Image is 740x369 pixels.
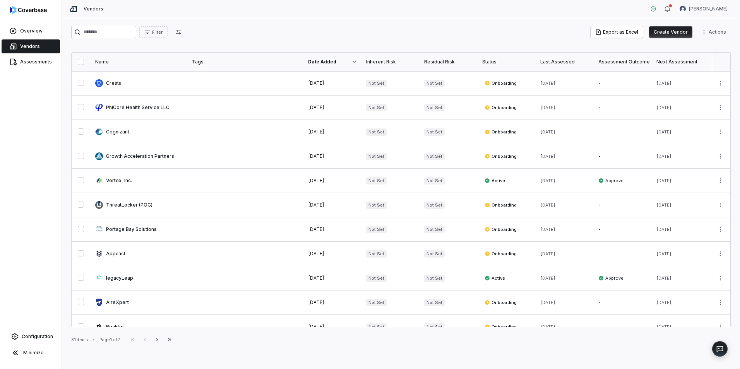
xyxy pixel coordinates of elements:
span: [DATE] [656,129,671,135]
td: - [594,217,652,242]
span: [DATE] [540,154,555,159]
button: More actions [714,102,726,113]
span: Not Set [424,104,445,111]
span: [DATE] [540,300,555,305]
span: Not Set [424,323,445,331]
span: Not Set [366,226,387,233]
button: Filter [139,26,168,38]
span: Not Set [366,299,387,306]
span: Onboarding [485,129,517,135]
button: More actions [714,150,726,162]
span: [DATE] [308,275,324,281]
span: Not Set [424,202,445,209]
div: Residual Risk [424,59,473,65]
button: More actions [714,297,726,308]
td: - [594,315,652,339]
a: Assessments [2,55,60,69]
span: [DATE] [540,324,555,330]
span: Not Set [424,275,445,282]
span: [DATE] [308,178,324,183]
span: [DATE] [308,324,324,330]
div: Last Assessed [540,59,589,65]
span: Vendors [84,6,103,12]
span: Not Set [366,275,387,282]
span: Minimize [23,350,44,356]
span: Not Set [366,128,387,136]
span: Onboarding [485,226,517,232]
span: [DATE] [308,299,324,305]
span: Not Set [366,153,387,160]
button: More actions [714,224,726,235]
span: Onboarding [485,251,517,257]
span: [PERSON_NAME] [689,6,728,12]
div: Inherent Risk [366,59,415,65]
span: [DATE] [540,178,555,183]
span: [DATE] [540,80,555,86]
td: - [594,71,652,96]
button: More actions [714,175,726,186]
button: More actions [714,272,726,284]
span: Onboarding [485,202,517,208]
span: [DATE] [656,251,671,256]
span: [DATE] [308,104,324,110]
button: More actions [714,248,726,260]
img: Luke Taylor avatar [680,6,686,12]
span: [DATE] [540,251,555,256]
span: [DATE] [308,80,324,86]
div: Assessment Outcome [598,59,647,65]
span: Not Set [366,202,387,209]
span: Not Set [366,80,387,87]
span: Active [485,178,505,184]
button: More actions [714,199,726,211]
span: [DATE] [656,202,671,208]
span: [DATE] [540,275,555,281]
a: Vendors [2,39,60,53]
span: [DATE] [656,80,671,86]
button: More actions [714,126,726,138]
span: Not Set [424,80,445,87]
span: Onboarding [485,104,517,111]
span: [DATE] [656,300,671,305]
button: Luke Taylor avatar[PERSON_NAME] [675,3,732,15]
span: Onboarding [485,80,517,86]
span: [DATE] [308,251,324,256]
button: More actions [699,26,731,38]
span: Not Set [424,299,445,306]
div: Status [482,59,531,65]
span: [DATE] [656,154,671,159]
span: [DATE] [308,226,324,232]
span: Not Set [366,250,387,258]
button: Create Vendor [649,26,692,38]
span: Configuration [22,333,53,340]
button: Export as Excel [591,26,643,38]
div: • [93,337,95,342]
span: [DATE] [656,275,671,281]
a: Overview [2,24,60,38]
span: [DATE] [540,105,555,110]
span: Not Set [424,226,445,233]
img: logo-D7KZi-bG.svg [10,6,47,14]
span: Not Set [366,177,387,184]
td: - [594,290,652,315]
span: [DATE] [540,129,555,135]
div: Page 1 of 2 [99,337,120,343]
span: Overview [20,28,43,34]
a: Configuration [3,330,58,343]
span: Not Set [424,250,445,258]
span: Onboarding [485,324,517,330]
button: More actions [714,321,726,333]
span: Onboarding [485,153,517,159]
td: - [594,242,652,266]
span: [DATE] [656,227,671,232]
td: - [594,193,652,217]
span: [DATE] [308,129,324,135]
span: [DATE] [540,202,555,208]
span: Not Set [424,177,445,184]
button: More actions [714,77,726,89]
td: - [594,120,652,144]
div: 31 items [71,337,88,343]
span: Vendors [20,43,40,50]
span: Filter [152,29,163,35]
td: - [594,144,652,169]
span: Not Set [424,128,445,136]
